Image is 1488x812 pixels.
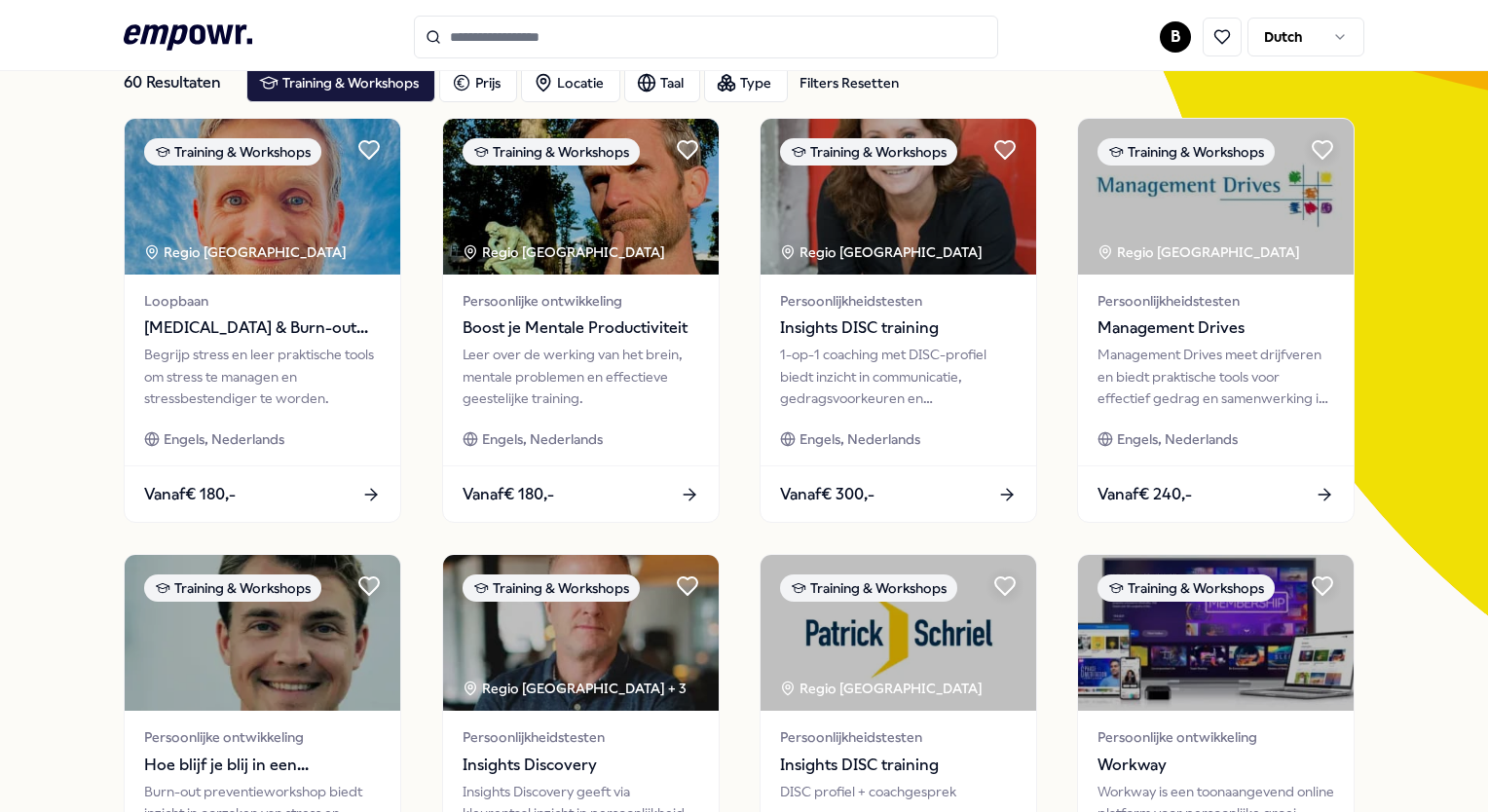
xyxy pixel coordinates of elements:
[463,726,699,748] span: Persoonlijkheidstesten
[144,138,321,166] div: Training & Workshops
[780,241,986,263] div: Regio [GEOGRAPHIC_DATA]
[144,482,236,507] span: Vanaf € 180,-
[463,344,699,409] div: Leer over de werking van het brein, mentale problemen en effectieve geestelijke training.
[761,555,1036,711] img: package image
[1097,241,1303,263] div: Regio [GEOGRAPHIC_DATA]
[144,726,381,748] span: Persoonlijke ontwikkeling
[443,119,719,275] img: package image
[1097,753,1334,778] span: Workway
[704,63,788,102] button: Type
[1097,482,1192,507] span: Vanaf € 240,-
[463,315,699,341] span: Boost je Mentale Productiviteit
[780,574,957,602] div: Training & Workshops
[463,678,687,699] div: Regio [GEOGRAPHIC_DATA] + 3
[443,555,719,711] img: package image
[144,315,381,341] span: [MEDICAL_DATA] & Burn-out Preventie
[124,63,231,102] div: 60 Resultaten
[780,482,874,507] span: Vanaf € 300,-
[780,753,1017,778] span: Insights DISC training
[800,428,920,450] span: Engels, Nederlands
[1077,118,1355,523] a: package imageTraining & WorkshopsRegio [GEOGRAPHIC_DATA] PersoonlijkheidstestenManagement DrivesM...
[760,118,1037,523] a: package imageTraining & WorkshopsRegio [GEOGRAPHIC_DATA] PersoonlijkheidstestenInsights DISC trai...
[780,138,957,166] div: Training & Workshops
[1117,428,1238,450] span: Engels, Nederlands
[521,63,620,102] button: Locatie
[1078,119,1354,275] img: package image
[1097,574,1275,602] div: Training & Workshops
[780,344,1017,409] div: 1-op-1 coaching met DISC-profiel biedt inzicht in communicatie, gedragsvoorkeuren en ontwikkelpun...
[463,753,699,778] span: Insights Discovery
[144,753,381,778] span: Hoe blijf je blij in een prestatiemaatschappij (workshop)
[780,290,1017,312] span: Persoonlijkheidstesten
[164,428,284,450] span: Engels, Nederlands
[463,574,640,602] div: Training & Workshops
[144,290,381,312] span: Loopbaan
[442,118,720,523] a: package imageTraining & WorkshopsRegio [GEOGRAPHIC_DATA] Persoonlijke ontwikkelingBoost je Mental...
[144,344,381,409] div: Begrijp stress en leer praktische tools om stress te managen en stressbestendiger te worden.
[246,63,435,102] button: Training & Workshops
[780,726,1017,748] span: Persoonlijkheidstesten
[463,138,640,166] div: Training & Workshops
[463,482,554,507] span: Vanaf € 180,-
[800,72,899,93] div: Filters Resetten
[761,119,1036,275] img: package image
[1097,726,1334,748] span: Persoonlijke ontwikkeling
[463,290,699,312] span: Persoonlijke ontwikkeling
[124,118,401,523] a: package imageTraining & WorkshopsRegio [GEOGRAPHIC_DATA] Loopbaan[MEDICAL_DATA] & Burn-out Preven...
[1097,315,1334,341] span: Management Drives
[1097,138,1275,166] div: Training & Workshops
[1160,21,1191,53] button: B
[1097,344,1334,409] div: Management Drives meet drijfveren en biedt praktische tools voor effectief gedrag en samenwerking...
[144,574,321,602] div: Training & Workshops
[414,16,998,58] input: Search for products, categories or subcategories
[780,678,986,699] div: Regio [GEOGRAPHIC_DATA]
[1078,555,1354,711] img: package image
[125,119,400,275] img: package image
[463,241,668,263] div: Regio [GEOGRAPHIC_DATA]
[1097,290,1334,312] span: Persoonlijkheidstesten
[624,63,700,102] button: Taal
[144,241,350,263] div: Regio [GEOGRAPHIC_DATA]
[439,63,517,102] button: Prijs
[125,555,400,711] img: package image
[482,428,603,450] span: Engels, Nederlands
[780,315,1017,341] span: Insights DISC training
